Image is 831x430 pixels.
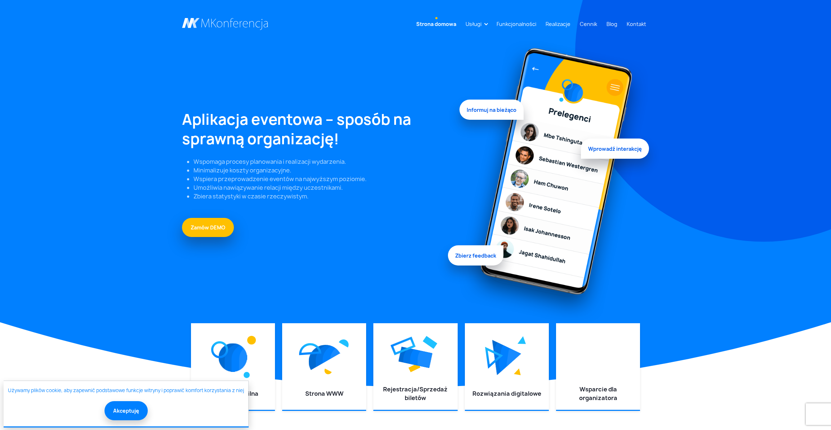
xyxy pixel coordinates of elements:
img: Graficzny element strony [244,372,250,378]
img: Graficzny element strony [324,368,332,374]
span: Informuj na bieżąco [459,102,524,122]
a: Strona domowa [413,17,459,31]
li: Umożliwia nawiązywanie relacji między uczestnikami. [194,183,451,192]
img: Graficzny element strony [459,40,649,323]
button: Akceptuję [105,401,148,420]
a: Używamy plików cookie, aby zapewnić podstawowe funkcje witryny i poprawić komfort korzystania z niej [8,387,244,394]
a: Wsparcie dla organizatora [579,385,617,402]
img: Graficzny element strony [247,336,256,345]
li: Wspomaga procesy planowania i realizacji wydarzenia. [194,157,451,166]
a: Funkcjonalności [494,17,539,31]
a: Rozwiązania digitalowe [472,390,541,398]
h1: Aplikacja eventowa – sposób na sprawną organizację! [182,110,451,149]
img: Graficzny element strony [492,340,521,375]
img: Graficzny element strony [423,336,437,349]
img: Graficzny element strony [485,347,503,369]
span: Wprowadź interakcję [581,136,649,157]
li: Minimalizuje koszty organizacyjne. [194,166,451,175]
img: Graficzny element strony [398,347,432,368]
li: Zbiera statystyki w czasie rzeczywistym. [194,192,451,201]
img: Graficzny element strony [388,331,418,361]
img: Graficzny element strony [219,343,247,372]
a: Realizacje [543,17,573,31]
a: Cennik [577,17,600,31]
img: Graficzny element strony [299,343,321,355]
a: Rejestracja/Sprzedaż biletów [383,385,448,402]
a: Blog [604,17,620,31]
a: Strona WWW [305,390,343,398]
img: Graficzny element strony [211,341,228,358]
img: Graficzny element strony [308,345,340,370]
a: Usługi [463,17,484,31]
span: Zbierz feedback [448,243,503,263]
a: Zamów DEMO [182,218,234,237]
a: Kontakt [624,17,649,31]
img: Graficzny element strony [517,336,526,344]
img: Graficzny element strony [339,339,349,348]
li: Wspiera przeprowadzenie eventów na najwyższym poziomie. [194,175,451,183]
